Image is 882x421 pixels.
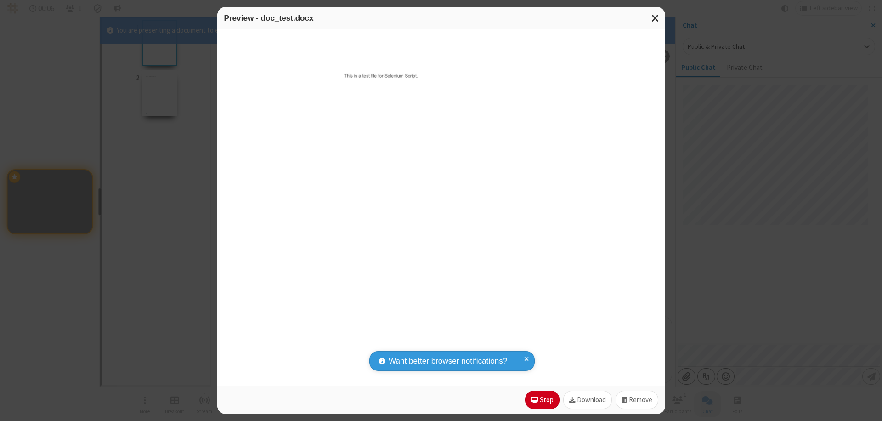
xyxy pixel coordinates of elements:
button: doc_test.docx [231,43,651,372]
button: Stop [525,391,560,409]
a: Download [563,391,612,409]
button: Close modal [646,7,665,29]
h3: Preview - doc_test.docx [224,14,658,23]
img: doc_test.docx [314,43,568,372]
button: Remove attachment [616,391,658,409]
span: Want better browser notifications? [389,355,507,367]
